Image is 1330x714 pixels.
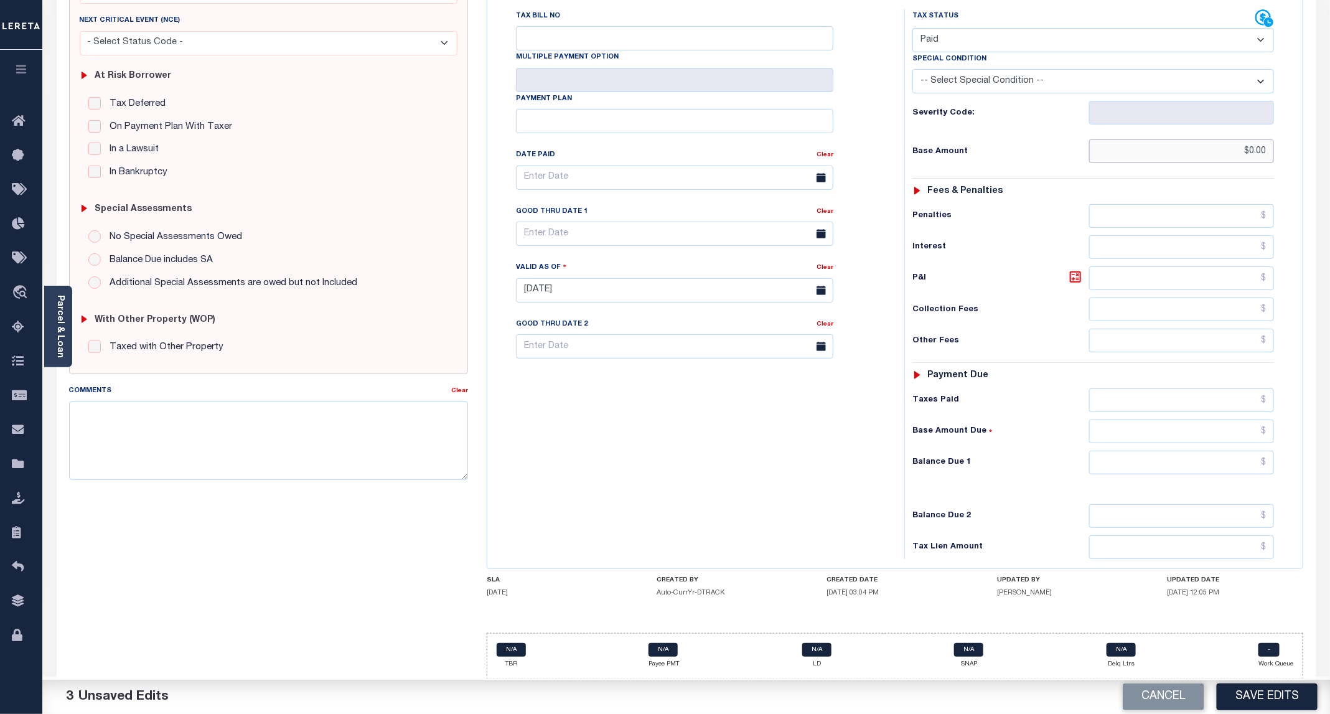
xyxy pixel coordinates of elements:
button: Save Edits [1217,683,1318,710]
a: N/A [954,643,983,657]
input: $ [1089,535,1274,559]
h5: [DATE] 12:05 PM [1168,589,1304,597]
h6: P&I [912,270,1089,287]
h4: SLA [487,576,623,584]
a: Clear [817,265,833,271]
h6: Balance Due 2 [912,511,1089,521]
a: N/A [802,643,831,657]
h6: Fees & Penalties [928,186,1003,197]
label: Valid as Of [516,261,567,273]
p: Delq Ltrs [1107,660,1136,669]
input: Enter Date [516,222,833,246]
input: $ [1089,266,1274,290]
button: Cancel [1123,683,1204,710]
h4: UPDATED BY [997,576,1133,584]
h6: Penalties [912,211,1089,221]
input: $ [1089,420,1274,443]
label: Multiple Payment Option [516,52,619,63]
span: [DATE] [487,590,508,596]
a: Clear [817,321,833,327]
h6: Tax Lien Amount [912,542,1089,552]
label: Next Critical Event (NCE) [80,16,180,26]
input: $ [1089,329,1274,352]
label: Tax Status [912,11,958,22]
input: $ [1089,139,1274,163]
h6: with Other Property (WOP) [95,315,215,326]
p: Work Queue [1258,660,1293,669]
input: $ [1089,388,1274,412]
a: Clear [817,152,833,158]
label: In a Lawsuit [103,143,159,157]
h6: Special Assessments [95,204,192,215]
h6: Balance Due 1 [912,458,1089,467]
h6: Base Amount [912,147,1089,157]
a: N/A [1107,643,1136,657]
input: $ [1089,204,1274,228]
input: $ [1089,298,1274,321]
p: LD [802,660,831,669]
h6: Base Amount Due [912,426,1089,436]
h5: [PERSON_NAME] [997,589,1133,597]
label: No Special Assessments Owed [103,230,242,245]
h6: Other Fees [912,336,1089,346]
p: Payee PMT [649,660,679,669]
a: Clear [817,209,833,215]
h6: Severity Code: [912,108,1089,118]
h6: At Risk Borrower [95,71,171,82]
h6: Collection Fees [912,305,1089,315]
h6: Payment due [928,370,989,381]
span: 3 [66,690,73,703]
label: Balance Due includes SA [103,253,213,268]
label: Additional Special Assessments are owed but not Included [103,276,357,291]
input: Enter Date [516,278,833,303]
label: Taxed with Other Property [103,341,223,355]
span: Unsaved Edits [78,690,169,703]
a: N/A [649,643,678,657]
input: $ [1089,504,1274,528]
h4: CREATED DATE [827,576,963,584]
label: Special Condition [912,54,986,65]
i: travel_explore [12,285,32,301]
a: - [1258,643,1280,657]
label: On Payment Plan With Taxer [103,120,232,134]
h4: CREATED BY [657,576,793,584]
label: In Bankruptcy [103,166,167,180]
input: Enter Date [516,166,833,190]
label: Tax Deferred [103,97,166,111]
label: Tax Bill No [516,11,560,22]
h5: [DATE] 03:04 PM [827,589,963,597]
a: N/A [497,643,526,657]
h6: Taxes Paid [912,395,1089,405]
h6: Interest [912,242,1089,252]
label: Comments [69,386,112,397]
h4: UPDATED DATE [1168,576,1304,584]
label: Date Paid [516,150,555,161]
input: $ [1089,235,1274,259]
a: Parcel & Loan [55,295,64,358]
label: Good Thru Date 2 [516,319,588,330]
input: $ [1089,451,1274,474]
input: Enter Date [516,334,833,359]
p: TBR [497,660,526,669]
a: Clear [451,388,468,394]
p: SNAP [954,660,983,669]
label: Good Thru Date 1 [516,207,588,217]
h5: Auto-CurrYr-DTRACK [657,589,793,597]
label: Payment Plan [516,94,572,105]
